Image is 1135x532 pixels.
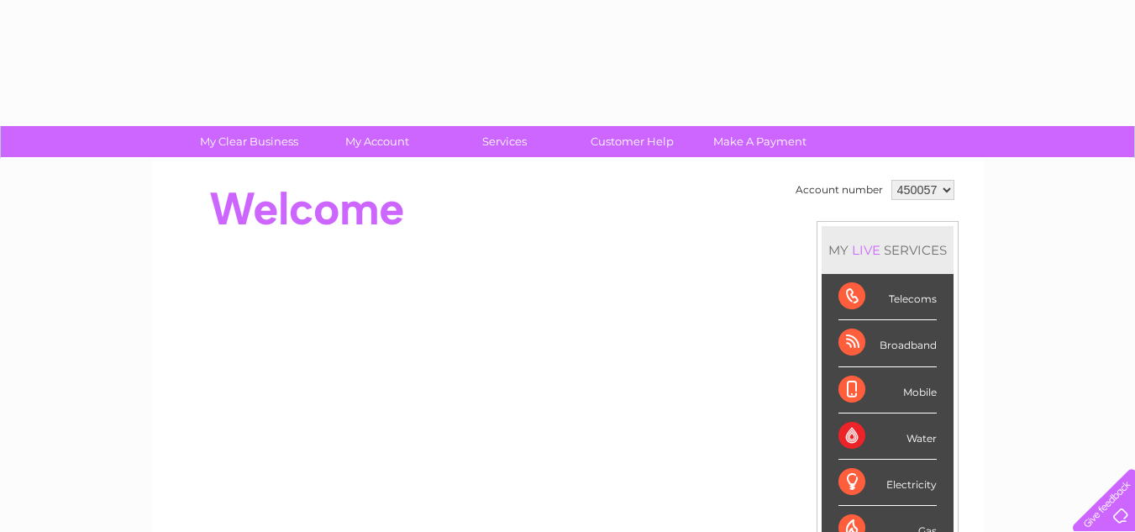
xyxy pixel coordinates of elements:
div: Broadband [838,320,937,366]
a: Customer Help [563,126,701,157]
a: My Account [307,126,446,157]
div: Electricity [838,460,937,506]
div: Mobile [838,367,937,413]
a: Services [435,126,574,157]
div: Water [838,413,937,460]
div: Telecoms [838,274,937,320]
div: MY SERVICES [822,226,954,274]
a: Make A Payment [691,126,829,157]
div: LIVE [849,242,884,258]
td: Account number [791,176,887,204]
a: My Clear Business [180,126,318,157]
